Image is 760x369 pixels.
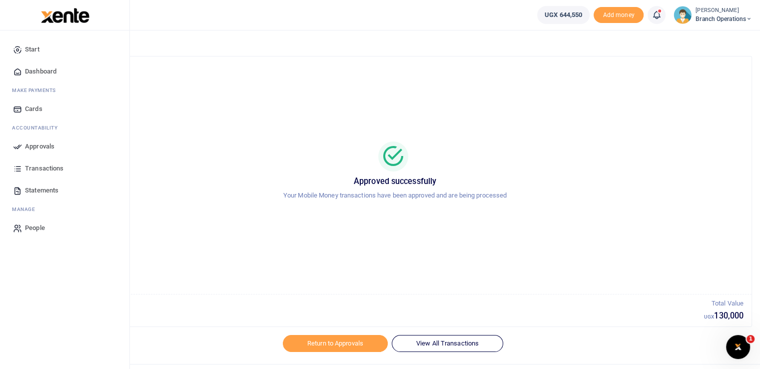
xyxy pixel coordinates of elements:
a: Approvals [8,135,121,157]
a: UGX 644,550 [537,6,590,24]
a: Dashboard [8,60,121,82]
a: People [8,217,121,239]
span: Branch Operations [696,14,752,23]
p: Total Value [704,298,744,309]
span: Cards [25,104,42,114]
img: profile-user [674,6,692,24]
li: M [8,201,121,217]
a: Statements [8,179,121,201]
a: Return to Approvals [283,335,388,352]
a: logo-small logo-large logo-large [40,11,89,18]
a: View All Transactions [392,335,503,352]
span: UGX 644,550 [545,10,582,20]
small: UGX [704,314,714,319]
h5: Approved successfully [50,176,740,186]
li: Toup your wallet [594,7,644,23]
a: Start [8,38,121,60]
p: Total Transactions [46,298,704,309]
span: Approvals [25,141,54,151]
span: Dashboard [25,66,56,76]
iframe: Intercom live chat [726,335,750,359]
h5: 1 [46,311,704,321]
span: People [25,223,45,233]
li: Wallet ballance [533,6,594,24]
span: anage [17,205,35,213]
a: Cards [8,98,121,120]
img: logo-large [41,8,89,23]
span: countability [19,124,57,131]
span: 1 [747,335,755,343]
h5: 130,000 [704,311,744,321]
span: Start [25,44,39,54]
span: ake Payments [17,86,56,94]
a: profile-user [PERSON_NAME] Branch Operations [674,6,752,24]
p: Your Mobile Money transactions have been approved and are being processed [50,190,740,201]
li: Ac [8,120,121,135]
li: M [8,82,121,98]
span: Statements [25,185,58,195]
span: Add money [594,7,644,23]
small: [PERSON_NAME] [696,6,752,15]
a: Add money [594,10,644,18]
span: Transactions [25,163,63,173]
a: Transactions [8,157,121,179]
